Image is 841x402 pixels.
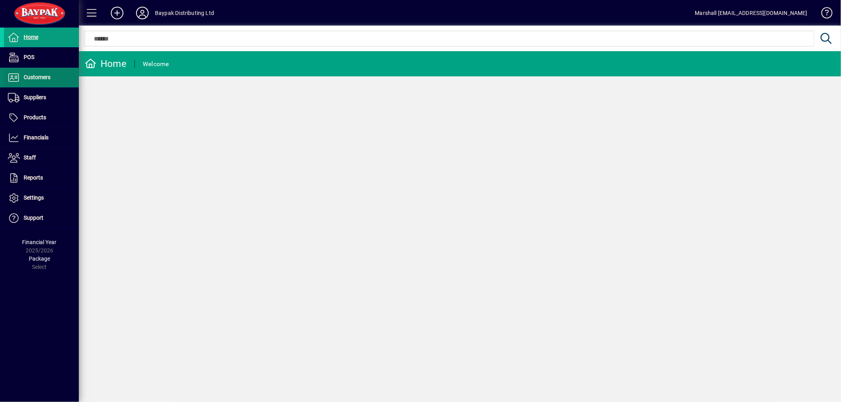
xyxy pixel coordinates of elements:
span: Support [24,215,43,221]
a: Suppliers [4,88,79,107]
button: Profile [130,6,155,20]
div: Marshall [EMAIL_ADDRESS][DOMAIN_NAME] [695,7,807,19]
span: Suppliers [24,94,46,100]
a: Financials [4,128,79,148]
a: Customers [4,68,79,87]
a: Support [4,208,79,228]
div: Home [85,57,127,70]
a: POS [4,48,79,67]
span: Reports [24,174,43,181]
button: Add [104,6,130,20]
span: Products [24,114,46,120]
span: Financial Year [22,239,57,245]
span: POS [24,54,34,60]
span: Home [24,34,38,40]
a: Reports [4,168,79,188]
a: Knowledge Base [815,2,831,27]
a: Products [4,108,79,128]
a: Settings [4,188,79,208]
span: Package [29,256,50,262]
span: Financials [24,134,48,141]
a: Staff [4,148,79,168]
span: Staff [24,154,36,161]
div: Baypak Distributing Ltd [155,7,214,19]
span: Customers [24,74,50,80]
div: Welcome [143,58,169,70]
span: Settings [24,195,44,201]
